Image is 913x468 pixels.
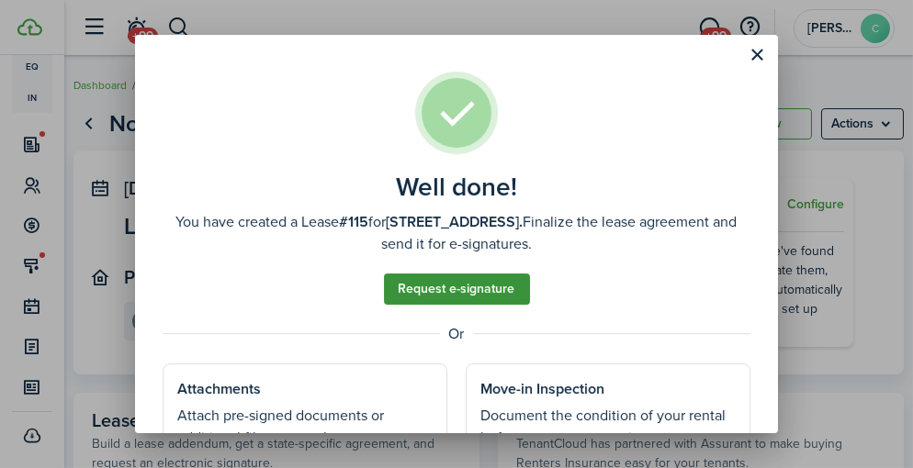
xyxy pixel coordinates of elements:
[480,378,604,400] well-done-section-title: Move-in Inspection
[163,323,750,345] well-done-separator: Or
[163,211,750,255] well-done-description: You have created a Lease for Finalize the lease agreement and send it for e-signatures.
[340,211,369,232] b: #115
[480,405,736,449] well-done-section-description: Document the condition of your rental before a tenant moves in.
[177,405,433,449] well-done-section-description: Attach pre-signed documents or additional files to your lease.
[742,39,773,71] button: Close modal
[396,173,517,202] well-done-title: Well done!
[177,378,261,400] well-done-section-title: Attachments
[387,211,524,232] b: [STREET_ADDRESS].
[384,273,530,305] a: Request e-signature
